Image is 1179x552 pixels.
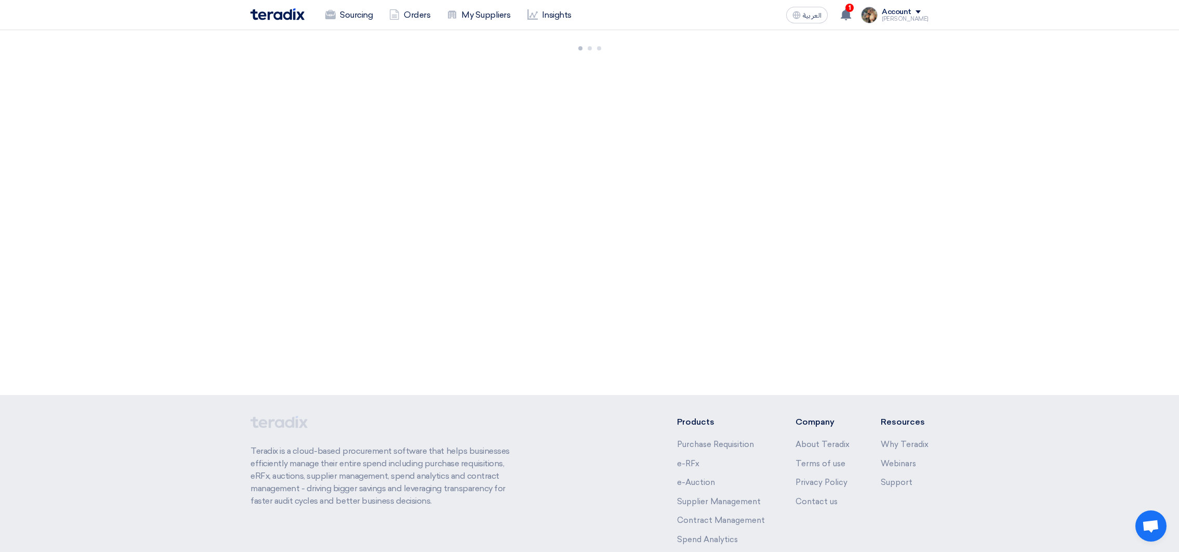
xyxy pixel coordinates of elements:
a: Insights [519,4,580,27]
div: Open chat [1135,510,1167,542]
img: Teradix logo [250,8,304,20]
a: Sourcing [317,4,381,27]
a: Orders [381,4,439,27]
a: Support [881,478,912,487]
li: Products [677,416,765,428]
span: 1 [845,4,854,12]
a: e-Auction [677,478,715,487]
a: Contact us [796,497,838,506]
li: Resources [881,416,929,428]
button: العربية [786,7,828,23]
a: Privacy Policy [796,478,847,487]
a: Purchase Requisition [677,440,754,449]
a: Supplier Management [677,497,761,506]
li: Company [796,416,850,428]
span: العربية [803,12,822,19]
a: Why Teradix [881,440,929,449]
div: [PERSON_NAME] [882,16,929,22]
img: file_1710751448746.jpg [861,7,878,23]
a: My Suppliers [439,4,519,27]
p: Teradix is a cloud-based procurement software that helps businesses efficiently manage their enti... [250,445,522,507]
a: Contract Management [677,516,765,525]
a: Spend Analytics [677,535,738,544]
a: e-RFx [677,459,699,468]
a: Webinars [881,459,916,468]
a: About Teradix [796,440,850,449]
a: Terms of use [796,459,845,468]
div: Account [882,8,911,17]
